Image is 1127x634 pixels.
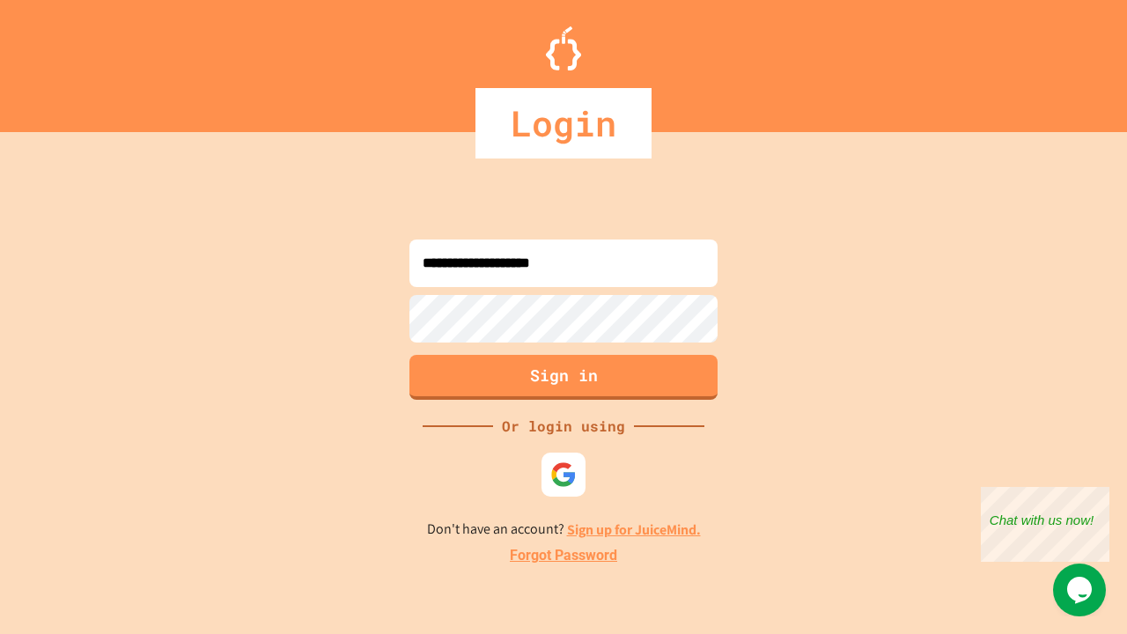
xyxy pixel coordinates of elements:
div: Or login using [493,416,634,437]
a: Forgot Password [510,545,617,566]
iframe: chat widget [981,487,1109,562]
p: Don't have an account? [427,519,701,541]
img: Logo.svg [546,26,581,70]
div: Login [475,88,652,158]
img: google-icon.svg [550,461,577,488]
a: Sign up for JuiceMind. [567,520,701,539]
iframe: chat widget [1053,564,1109,616]
button: Sign in [409,355,718,400]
